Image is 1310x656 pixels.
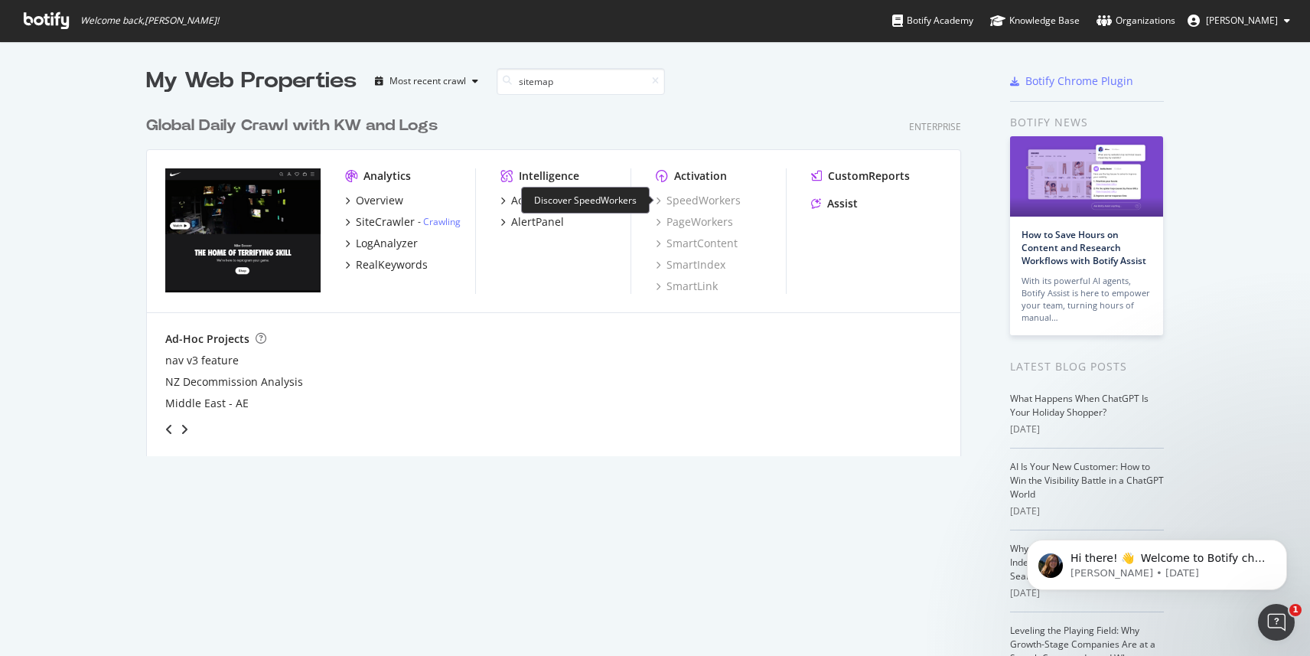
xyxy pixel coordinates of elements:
[345,236,418,251] a: LogAnalyzer
[146,115,444,137] a: Global Daily Crawl with KW and Logs
[519,168,579,184] div: Intelligence
[423,215,461,228] a: Crawling
[356,214,415,230] div: SiteCrawler
[345,193,403,208] a: Overview
[656,257,725,273] a: SmartIndex
[363,168,411,184] div: Analytics
[811,168,910,184] a: CustomReports
[521,187,650,214] div: Discover SpeedWorkers
[1010,392,1149,419] a: What Happens When ChatGPT Is Your Holiday Shopper?
[146,66,357,96] div: My Web Properties
[827,196,858,211] div: Assist
[1010,136,1163,217] img: How to Save Hours on Content and Research Workflows with Botify Assist
[1010,460,1164,501] a: AI Is Your New Customer: How to Win the Visibility Battle in a ChatGPT World
[674,168,727,184] div: Activation
[656,236,738,251] a: SmartContent
[345,214,461,230] a: SiteCrawler- Crawling
[892,13,973,28] div: Botify Academy
[909,120,961,133] div: Enterprise
[159,417,179,442] div: angle-left
[345,257,428,273] a: RealKeywords
[1010,423,1164,436] div: [DATE]
[389,77,466,86] div: Most recent crawl
[165,374,303,390] a: NZ Decommission Analysis
[1206,14,1278,27] span: Sandeep Shetty
[1010,73,1133,89] a: Botify Chrome Plugin
[356,257,428,273] div: RealKeywords
[369,69,484,93] button: Most recent crawl
[1010,504,1164,518] div: [DATE]
[80,15,219,27] span: Welcome back, [PERSON_NAME] !
[500,193,574,208] a: ActionBoard
[179,422,190,437] div: angle-right
[497,68,665,95] input: Search
[511,214,564,230] div: AlertPanel
[1010,114,1164,131] div: Botify news
[1175,8,1302,33] button: [PERSON_NAME]
[418,215,461,228] div: -
[656,193,741,208] a: SpeedWorkers
[811,196,858,211] a: Assist
[656,279,718,294] a: SmartLink
[511,193,574,208] div: ActionBoard
[828,168,910,184] div: CustomReports
[165,331,249,347] div: Ad-Hoc Projects
[165,168,321,292] img: nike.com
[1258,604,1295,641] iframe: Intercom live chat
[146,115,438,137] div: Global Daily Crawl with KW and Logs
[1010,358,1164,375] div: Latest Blog Posts
[1022,228,1146,267] a: How to Save Hours on Content and Research Workflows with Botify Assist
[990,13,1080,28] div: Knowledge Base
[1289,604,1302,616] span: 1
[1022,275,1152,324] div: With its powerful AI agents, Botify Assist is here to empower your team, turning hours of manual…
[356,193,403,208] div: Overview
[656,214,733,230] a: PageWorkers
[500,214,564,230] a: AlertPanel
[1025,73,1133,89] div: Botify Chrome Plugin
[165,396,249,411] a: Middle East - AE
[1004,508,1310,615] iframe: Intercom notifications message
[1097,13,1175,28] div: Organizations
[146,96,973,456] div: grid
[165,353,239,368] a: nav v3 feature
[356,236,418,251] div: LogAnalyzer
